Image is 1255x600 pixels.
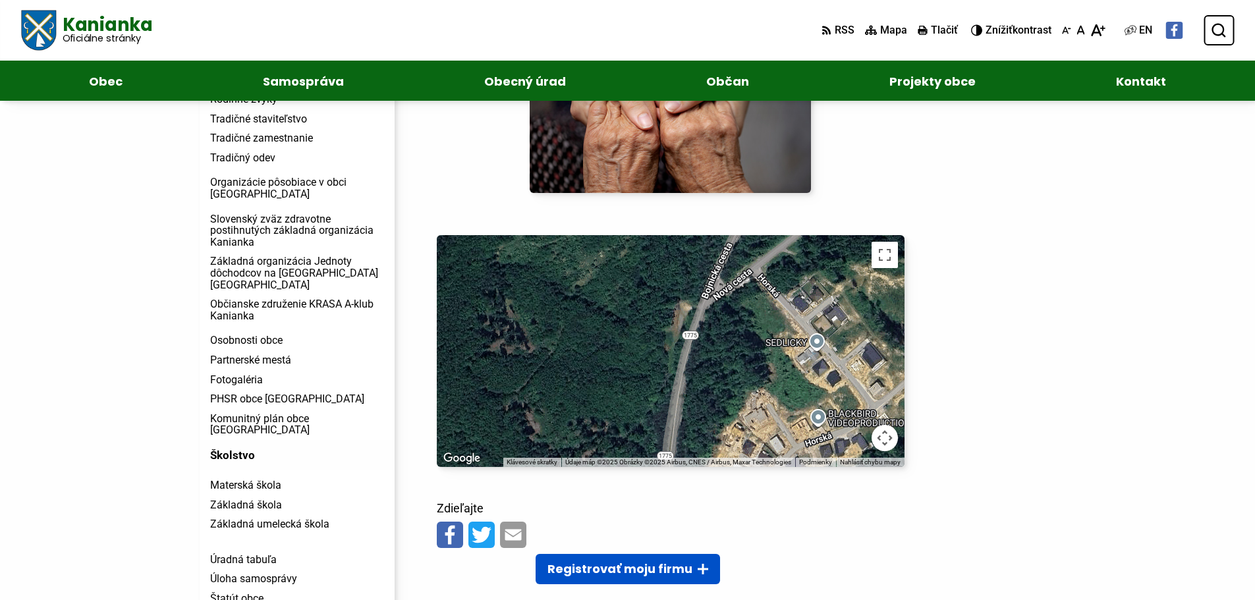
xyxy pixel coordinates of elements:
span: Kontakt [1116,61,1166,101]
span: Občan [706,61,749,101]
span: Organizácie pôsobiace v obci [GEOGRAPHIC_DATA] [210,173,384,204]
button: Zmenšiť veľkosť písma [1059,16,1074,44]
span: Tradičné zamestnanie [210,128,384,148]
span: Fotogaléria [210,370,384,390]
a: Obecný úrad [427,61,623,101]
span: Tradičné staviteľstvo [210,109,384,129]
a: Základná organizácia Jednoty dôchodcov na [GEOGRAPHIC_DATA] [GEOGRAPHIC_DATA] [200,252,395,294]
span: Údaje máp ©2025 Obrázky ©2025 Airbus, CNES / Airbus, Maxar Technologies [565,458,791,466]
a: PHSR obce [GEOGRAPHIC_DATA] [200,389,395,409]
img: Foto služby [530,55,811,193]
a: Úradná tabuľa [200,550,395,570]
a: Podmienky (otvorí sa na novej karte) [799,458,832,466]
img: Zdieľať na Twitteri [468,522,495,548]
a: Obec [32,61,179,101]
button: Znížiťkontrast [971,16,1054,44]
span: RSS [835,21,854,39]
span: Základná umelecká škola [210,514,384,534]
a: Mapa [862,16,910,44]
p: Zdieľajte [437,499,905,519]
span: Kanianka [55,16,152,43]
a: EN [1136,21,1155,39]
a: Úloha samosprávy [200,569,395,589]
a: Osobnosti obce [200,331,395,350]
span: EN [1139,21,1152,39]
a: Základná umelecká škola [200,514,395,534]
span: Oficiálne stránky [62,34,152,43]
span: PHSR obce [GEOGRAPHIC_DATA] [210,389,384,409]
a: Tradičné staviteľstvo [200,109,395,129]
span: Základná organizácia Jednoty dôchodcov na [GEOGRAPHIC_DATA] [GEOGRAPHIC_DATA] [210,252,384,294]
span: Občianske združenie KRASA A-klub Kanianka [210,294,384,325]
span: Úradná tabuľa [210,550,384,570]
span: Materská škola [210,476,384,495]
a: Komunitný plán obce [GEOGRAPHIC_DATA] [200,409,395,440]
a: Otvoriť túto oblasť v Mapách Google (otvorí nové okno) [440,450,484,467]
a: Samospráva [206,61,401,101]
button: Nastaviť pôvodnú veľkosť písma [1074,16,1088,44]
a: Slovenský zväz zdravotne postihnutých základná organizácia Kanianka [200,209,395,252]
button: Registrovať moju firmu [536,554,720,584]
a: Tradičné zamestnanie [200,128,395,148]
a: Nahlásiť chybu mapy [840,458,901,466]
span: Obec [89,61,123,101]
a: Kontakt [1059,61,1223,101]
a: Organizácie pôsobiace v obci [GEOGRAPHIC_DATA] [200,173,395,204]
span: Obecný úrad [484,61,566,101]
img: Google [440,450,484,467]
span: Tlačiť [931,24,958,36]
span: Osobnosti obce [210,331,384,350]
img: Prejsť na Facebook stránku [1165,22,1183,39]
span: Znížiť [986,24,1013,36]
img: Zdieľať na Facebooku [437,522,463,548]
a: Partnerské mestá [200,350,395,370]
button: Tlačiť [915,16,961,44]
button: Klávesové skratky [507,458,557,467]
img: Prejsť na domovskú stránku [21,11,55,51]
button: Zväčšiť veľkosť písma [1088,16,1108,44]
a: RSS [822,16,857,44]
a: Občan [650,61,806,101]
a: Tradičný odev [200,148,395,168]
span: Slovenský zväz zdravotne postihnutých základná organizácia Kanianka [210,209,384,252]
span: Komunitný plán obce [GEOGRAPHIC_DATA] [210,409,384,440]
span: Partnerské mestá [210,350,384,370]
a: Materská škola [200,476,395,495]
a: Logo Kanianka, prejsť na domovskú stránku. [21,11,152,51]
button: Ovládať kameru na mape [872,425,898,451]
a: Projekty obce [833,61,1033,101]
a: Základná škola [200,495,395,515]
span: Školstvo [210,445,384,466]
a: Občianske združenie KRASA A-klub Kanianka [200,294,395,325]
span: kontrast [986,24,1051,36]
a: Školstvo [200,440,395,470]
a: Fotogaléria [200,370,395,390]
span: Úloha samosprávy [210,569,384,589]
span: Základná škola [210,495,384,515]
span: Samospráva [263,61,344,101]
span: Projekty obce [889,61,976,101]
span: Mapa [880,21,907,39]
img: Zdieľať e-mailom [500,522,526,548]
button: Prepnúť zobrazenie na celú obrazovku [872,242,898,268]
span: Registrovať moju firmu [547,562,692,577]
span: Tradičný odev [210,148,384,168]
